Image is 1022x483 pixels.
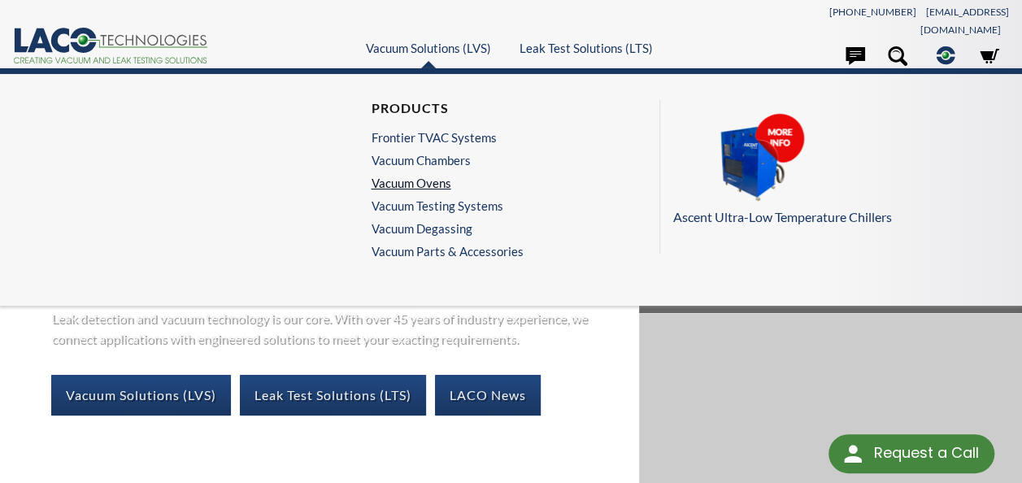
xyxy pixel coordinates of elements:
[673,113,1002,228] a: Ascent Ultra-Low Temperature Chillers
[366,41,491,55] a: Vacuum Solutions (LVS)
[371,100,515,117] h4: Products
[51,375,231,416] a: Vacuum Solutions (LVS)
[371,153,515,168] a: Vacuum Chambers
[673,113,836,204] img: Ascent_Chillers_Pods__LVS_.png
[51,307,596,349] p: Leak detection and vacuum technology is our core. With over 45 years of industry experience, we c...
[883,46,912,82] a: Search
[829,6,916,18] a: [PHONE_NUMBER]
[371,198,515,213] a: Vacuum Testing Systems
[923,67,968,82] span: Corporate
[520,41,653,55] a: Leak Test Solutions (LTS)
[828,434,994,473] div: Request a Call
[371,221,515,236] a: Vacuum Degassing
[240,375,426,416] a: Leak Test Solutions (LTS)
[873,434,978,472] div: Request a Call
[435,375,541,416] a: LACO News
[371,176,515,190] a: Vacuum Ovens
[673,207,1002,228] p: Ascent Ultra-Low Temperature Chillers
[978,46,1001,82] a: Store
[920,6,1009,36] a: [EMAIL_ADDRESS][DOMAIN_NAME]
[838,46,872,82] a: Contact
[371,244,523,259] a: Vacuum Parts & Accessories
[371,130,515,145] a: Frontier TVAC Systems
[840,441,866,467] img: round button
